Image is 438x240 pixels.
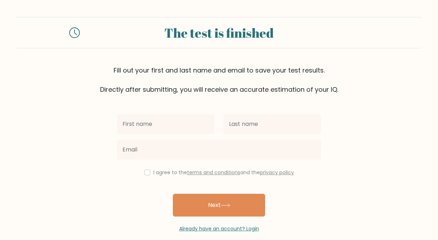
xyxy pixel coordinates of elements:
a: privacy policy [260,169,294,176]
a: terms and conditions [187,169,240,176]
button: Next [173,194,265,217]
input: First name [117,114,215,134]
a: Already have an account? Login [179,225,259,232]
input: Last name [223,114,321,134]
label: I agree to the and the [153,169,294,176]
input: Email [117,140,321,160]
div: Fill out your first and last name and email to save your test results. Directly after submitting,... [17,65,421,94]
div: The test is finished [88,23,350,42]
